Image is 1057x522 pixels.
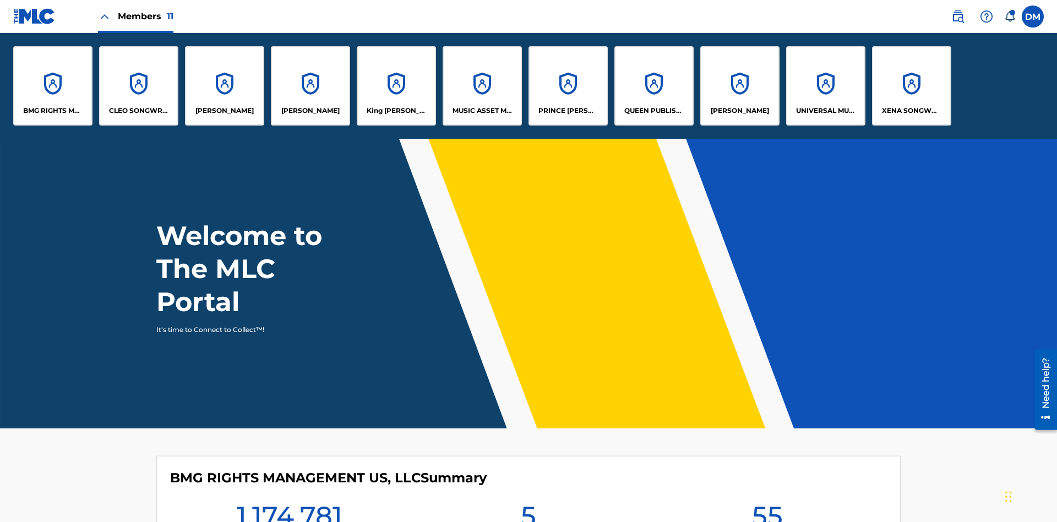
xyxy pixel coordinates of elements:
div: Help [976,6,998,28]
iframe: Resource Center [1026,345,1057,436]
img: search [951,10,965,23]
span: Members [118,10,173,23]
span: 11 [167,11,173,21]
a: AccountsXENA SONGWRITER [872,46,951,126]
p: RONALD MCTESTERSON [711,106,769,116]
img: Close [98,10,111,23]
div: Notifications [1004,11,1015,22]
p: It's time to Connect to Collect™! [156,325,347,335]
a: AccountsUNIVERSAL MUSIC PUB GROUP [786,46,865,126]
p: PRINCE MCTESTERSON [538,106,598,116]
h4: BMG RIGHTS MANAGEMENT US, LLC [170,470,487,486]
a: AccountsMUSIC ASSET MANAGEMENT (MAM) [443,46,522,126]
p: CLEO SONGWRITER [109,106,169,116]
p: ELVIS COSTELLO [195,106,254,116]
a: Accounts[PERSON_NAME] [700,46,780,126]
a: AccountsKing [PERSON_NAME] [357,46,436,126]
p: MUSIC ASSET MANAGEMENT (MAM) [453,106,513,116]
p: BMG RIGHTS MANAGEMENT US, LLC [23,106,83,116]
p: King McTesterson [367,106,427,116]
div: Drag [1005,480,1012,513]
a: Accounts[PERSON_NAME] [271,46,350,126]
a: AccountsBMG RIGHTS MANAGEMENT US, LLC [13,46,92,126]
a: Public Search [947,6,969,28]
img: MLC Logo [13,8,56,24]
a: Accounts[PERSON_NAME] [185,46,264,126]
div: User Menu [1022,6,1044,28]
h1: Welcome to The MLC Portal [156,219,362,318]
a: AccountsQUEEN PUBLISHA [614,46,694,126]
a: AccountsCLEO SONGWRITER [99,46,178,126]
p: QUEEN PUBLISHA [624,106,684,116]
img: help [980,10,993,23]
p: XENA SONGWRITER [882,106,942,116]
a: AccountsPRINCE [PERSON_NAME] [528,46,608,126]
p: UNIVERSAL MUSIC PUB GROUP [796,106,856,116]
p: EYAMA MCSINGER [281,106,340,116]
iframe: Chat Widget [1002,469,1057,522]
